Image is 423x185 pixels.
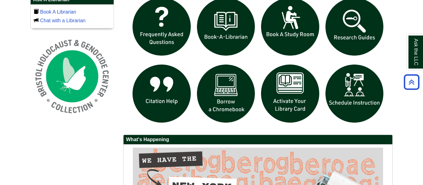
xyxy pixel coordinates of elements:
[30,35,114,118] img: Holocaust and Genocide Collection
[40,9,76,15] a: Book A Librarian
[129,61,194,126] img: citation help icon links to citation help guide page
[40,18,85,23] a: Chat with a Librarian
[194,61,258,126] img: Borrow a chromebook icon links to the borrow a chromebook web page
[258,61,322,126] img: activate Library Card icon links to form to activate student ID into library card
[402,78,421,86] a: Back to Top
[124,135,392,145] h2: What's Happening
[322,61,387,126] img: For faculty. Schedule Library Instruction icon links to form.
